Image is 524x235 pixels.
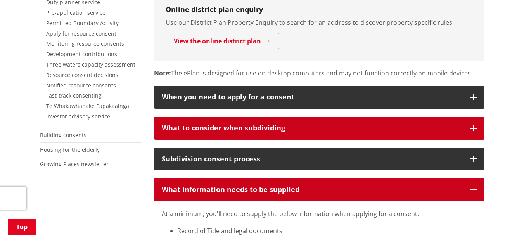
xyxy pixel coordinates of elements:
strong: Note: [154,69,171,77]
div: What information needs to be supplied [162,186,463,194]
button: Subdivision consent process [154,148,484,171]
a: Te Whakawhanake Papakaainga [46,102,129,110]
a: Pre-application service [46,9,105,16]
a: Housing for the elderly [40,146,100,153]
a: View the online district plan [166,33,279,49]
button: What information needs to be supplied [154,178,484,201]
a: Notified resource consents [46,82,116,89]
button: When you need to apply for a consent [154,86,484,109]
a: Building consents [40,131,86,139]
p: Use our District Plan Property Enquiry to search for an address to discover property specific rules. [166,18,473,27]
a: Fast-track consenting [46,92,102,99]
div: Subdivision consent process [162,155,463,163]
button: What to consider when subdividing [154,117,484,140]
a: Apply for resource consent [46,30,116,37]
a: Growing Places newsletter [40,160,109,168]
a: Three waters capacity assessment [46,61,135,68]
a: Investor advisory service [46,113,110,120]
div: When you need to apply for a consent [162,93,463,101]
a: Permitted Boundary Activity [46,19,119,27]
h3: Online district plan enquiry [166,5,473,14]
a: Monitoring resource consents [46,40,124,47]
div: What to consider when subdividing [162,124,463,132]
p: The ePlan is designed for use on desktop computers and may not function correctly on mobile devices. [154,69,484,78]
iframe: Messenger Launcher [488,202,516,230]
a: Top [8,219,36,235]
a: Development contributions [46,50,117,58]
p: At a minimum, you'll need to supply the below information when applying for a consent: [162,209,477,218]
a: Resource consent decisions [46,71,118,79]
